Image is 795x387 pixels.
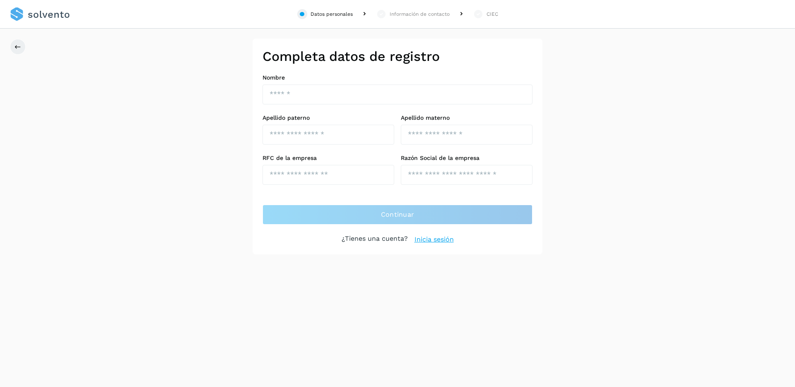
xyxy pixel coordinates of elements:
[263,114,394,121] label: Apellido paterno
[263,205,532,225] button: Continuar
[401,114,532,121] label: Apellido materno
[263,48,532,64] h2: Completa datos de registro
[401,155,532,162] label: Razón Social de la empresa
[487,10,498,18] div: CIEC
[390,10,450,18] div: Información de contacto
[342,235,408,244] p: ¿Tienes una cuenta?
[381,210,414,219] span: Continuar
[263,74,532,81] label: Nombre
[414,235,454,244] a: Inicia sesión
[311,10,353,18] div: Datos personales
[263,155,394,162] label: RFC de la empresa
